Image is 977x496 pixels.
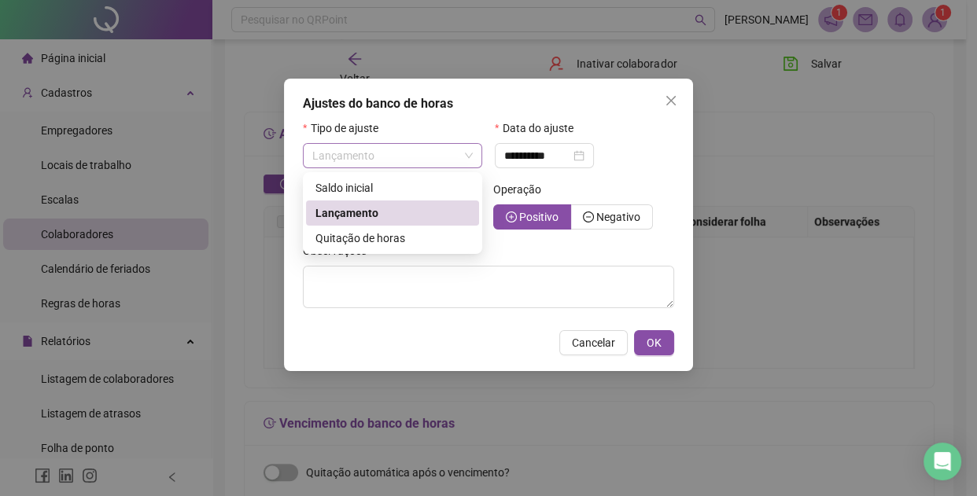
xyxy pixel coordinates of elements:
[924,443,961,480] div: Open Intercom Messenger
[495,119,583,137] label: Data do ajuste
[519,211,559,223] span: Positivo
[303,242,377,259] label: Observações
[559,330,628,355] button: Cancelar
[658,88,684,113] button: Close
[506,211,517,222] span: plus-circle
[315,232,405,244] span: Quitação de horas
[312,149,374,162] span: Lançamento
[634,330,674,355] button: OK
[647,334,662,351] span: OK
[315,207,378,219] span: Lançamento
[596,211,640,223] span: Negativo
[583,211,594,222] span: minus-circle
[572,334,615,351] span: Cancelar
[303,94,674,113] div: Ajustes do banco de horas
[493,181,551,198] label: Operação
[315,182,373,194] span: Saldo inicial
[303,119,388,137] label: Tipo de ajuste
[665,94,677,107] span: close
